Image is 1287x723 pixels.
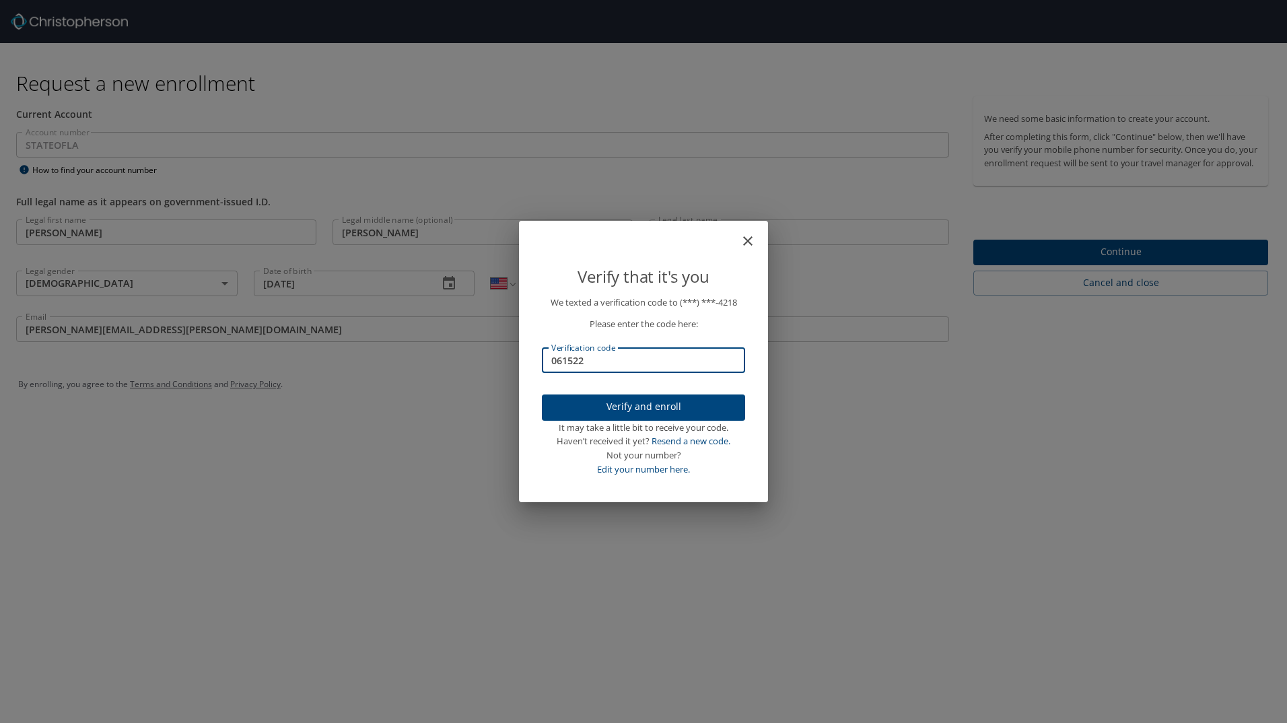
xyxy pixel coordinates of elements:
div: Not your number? [542,448,745,462]
button: Verify and enroll [542,394,745,421]
p: Verify that it's you [542,264,745,289]
p: Please enter the code here: [542,317,745,331]
a: Resend a new code. [652,435,730,447]
div: Haven’t received it yet? [542,434,745,448]
div: It may take a little bit to receive your code. [542,421,745,435]
p: We texted a verification code to (***) ***- 4218 [542,296,745,310]
a: Edit your number here. [597,463,690,475]
button: close [746,226,763,242]
span: Verify and enroll [553,399,734,415]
